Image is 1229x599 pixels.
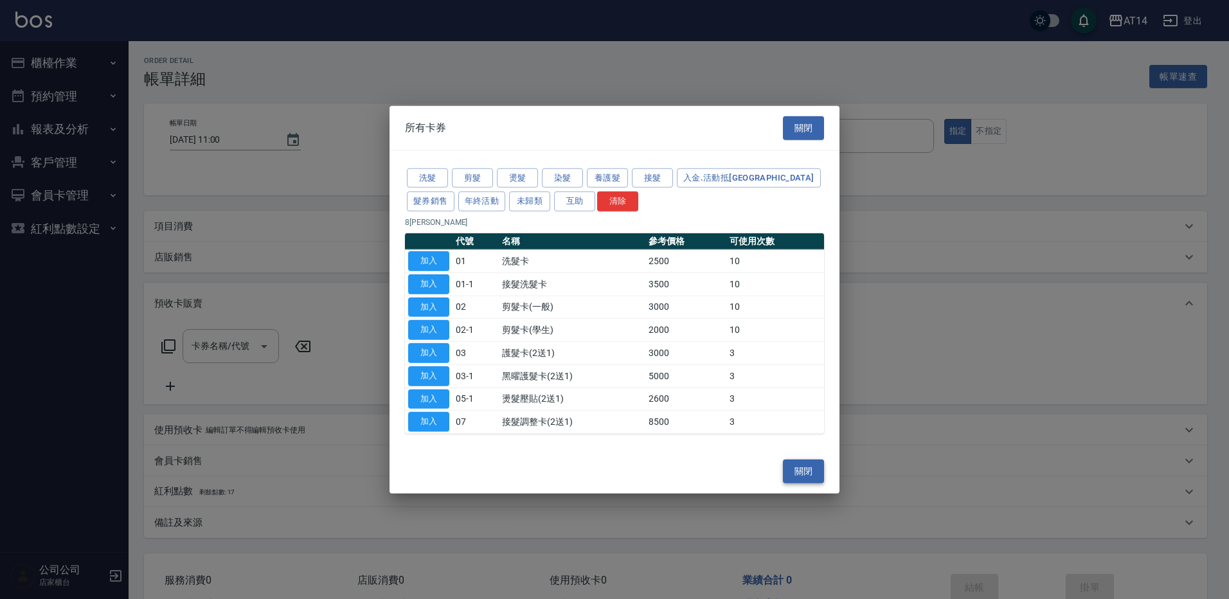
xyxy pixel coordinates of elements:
td: 03 [453,341,499,364]
th: 參考價格 [645,233,726,250]
td: 02-1 [453,319,499,342]
td: 3 [726,388,824,411]
td: 8500 [645,411,726,434]
td: 2500 [645,249,726,273]
p: 8 [PERSON_NAME] [405,217,824,228]
td: 01-1 [453,273,499,296]
td: 護髮卡(2送1) [499,341,645,364]
button: 染髮 [542,168,583,188]
th: 代號 [453,233,499,250]
button: 洗髮 [407,168,448,188]
td: 01 [453,249,499,273]
td: 03-1 [453,364,499,388]
td: 05-1 [453,388,499,411]
button: 髮券銷售 [407,192,454,211]
td: 10 [726,319,824,342]
button: 入金.活動抵[GEOGRAPHIC_DATA] [677,168,821,188]
td: 洗髮卡 [499,249,645,273]
button: 加入 [408,389,449,409]
button: 燙髮 [497,168,538,188]
button: 年終活動 [458,192,506,211]
button: 關閉 [783,116,824,140]
th: 名稱 [499,233,645,250]
button: 養護髮 [587,168,628,188]
td: 10 [726,273,824,296]
button: 接髮 [632,168,673,188]
button: 關閉 [783,460,824,483]
button: 加入 [408,343,449,363]
th: 可使用次數 [726,233,824,250]
td: 3500 [645,273,726,296]
td: 02 [453,296,499,319]
button: 清除 [597,192,638,211]
button: 加入 [408,297,449,317]
button: 加入 [408,366,449,386]
button: 加入 [408,320,449,340]
td: 黑曜護髮卡(2送1) [499,364,645,388]
td: 5000 [645,364,726,388]
button: 未歸類 [509,192,550,211]
td: 剪髮卡(學生) [499,319,645,342]
td: 接髮洗髮卡 [499,273,645,296]
td: 剪髮卡(一般) [499,296,645,319]
button: 互助 [554,192,595,211]
td: 3000 [645,296,726,319]
td: 3 [726,341,824,364]
td: 3000 [645,341,726,364]
span: 所有卡券 [405,121,446,134]
button: 剪髮 [452,168,493,188]
td: 10 [726,249,824,273]
button: 加入 [408,412,449,432]
td: 2000 [645,319,726,342]
td: 3 [726,364,824,388]
td: 2600 [645,388,726,411]
td: 07 [453,411,499,434]
td: 接髮調整卡(2送1) [499,411,645,434]
td: 3 [726,411,824,434]
button: 加入 [408,274,449,294]
td: 燙髮壓貼(2送1) [499,388,645,411]
td: 10 [726,296,824,319]
button: 加入 [408,251,449,271]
